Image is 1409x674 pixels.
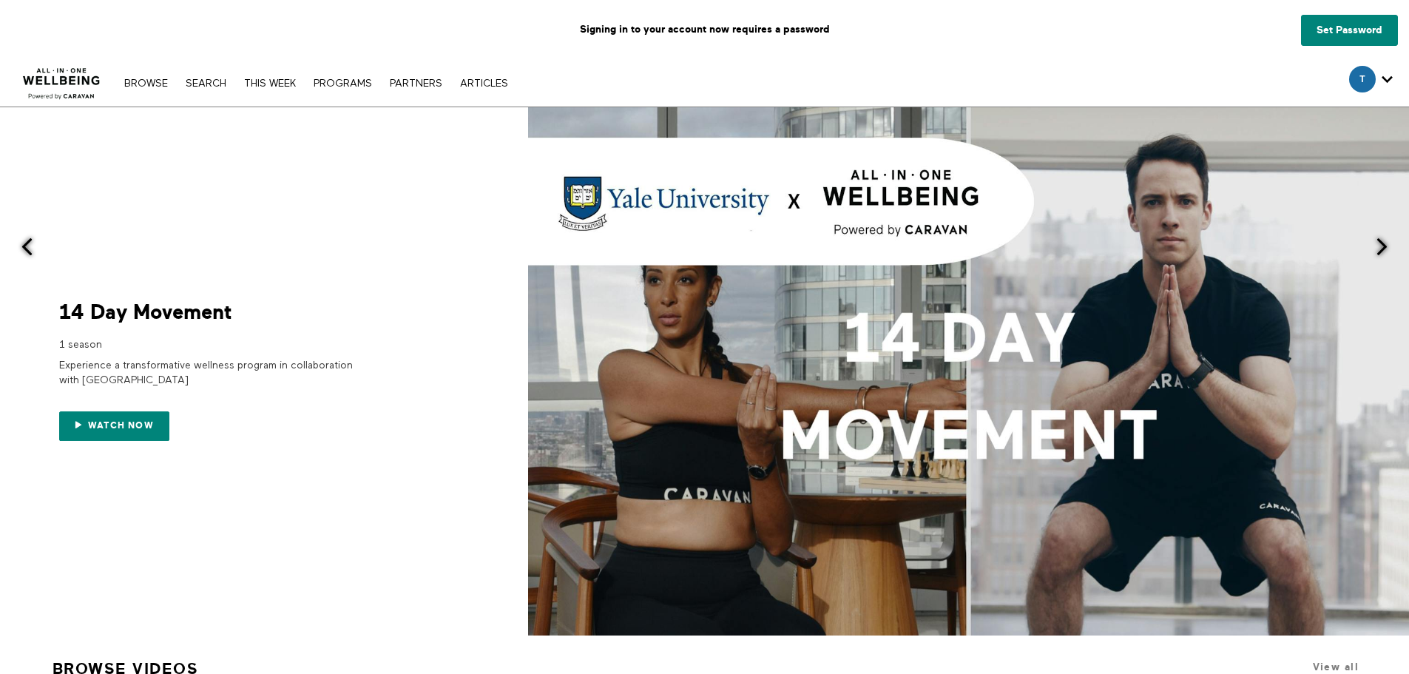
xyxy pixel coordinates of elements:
a: ARTICLES [453,78,516,89]
a: Set Password [1301,15,1398,46]
p: Signing in to your account now requires a password [11,11,1398,48]
nav: Primary [117,75,515,90]
a: PARTNERS [382,78,450,89]
a: PROGRAMS [306,78,379,89]
a: Browse [117,78,175,89]
div: Secondary [1338,59,1404,107]
a: Search [178,78,234,89]
a: View all [1313,661,1359,673]
img: CARAVAN [17,57,107,101]
a: THIS WEEK [237,78,303,89]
